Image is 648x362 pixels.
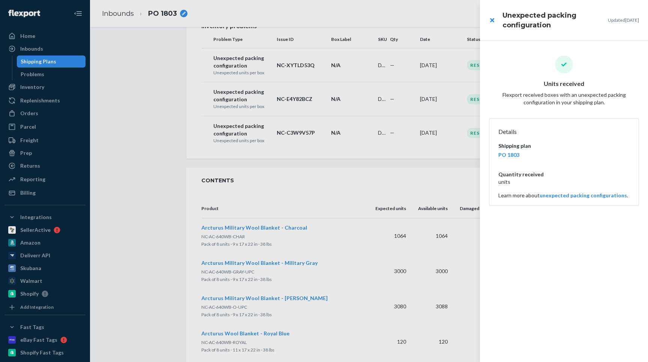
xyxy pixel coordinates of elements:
[489,91,639,106] p: Flexport received boxes with an unexpected packing configuration in your shipping plan.
[498,171,544,177] strong: Quantity received
[502,11,608,30] h3: Unexpected packing configuration
[498,128,630,136] span: Details
[498,152,519,158] a: PO 1803
[18,5,33,12] span: Chat
[540,192,627,199] button: unexpected packing configurations
[498,142,630,150] dt: Shipping plan
[498,192,630,199] p: Learn more about .
[498,171,630,186] p: units
[544,80,584,88] p: Units received
[484,13,499,28] button: close
[608,17,639,23] p: Updated [DATE]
